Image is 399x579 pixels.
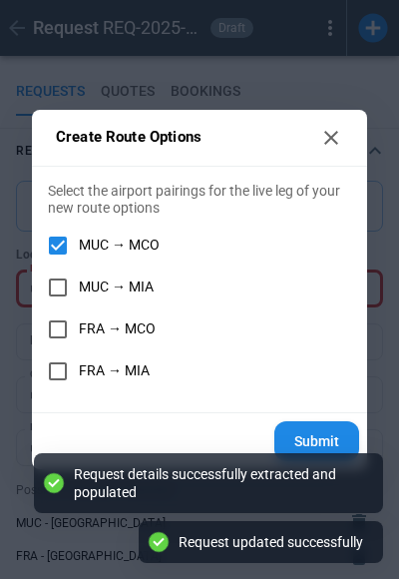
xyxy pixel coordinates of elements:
button: Submit [274,421,359,462]
span: FRA → MIA [79,362,150,379]
div: Request details successfully extracted and populated [74,465,363,501]
span: MUC → MIA [79,279,154,295]
h2: Create Route Options [32,110,367,167]
span: FRA → MCO [79,320,156,337]
span: MUC → MCO [79,237,160,254]
div: Request updated successfully [179,533,363,551]
p: Select the airport pairings for the live leg of your new route options [48,183,351,217]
